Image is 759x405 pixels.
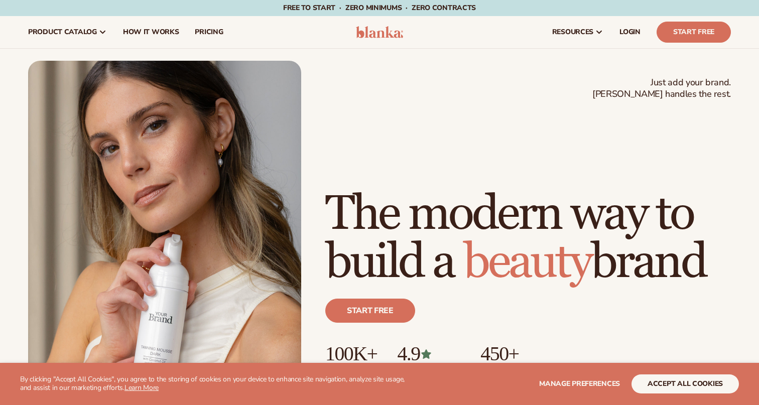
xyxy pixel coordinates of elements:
[539,374,620,393] button: Manage preferences
[124,383,159,392] a: Learn More
[20,16,115,48] a: product catalog
[592,77,731,100] span: Just add your brand. [PERSON_NAME] handles the rest.
[480,343,556,365] p: 450+
[28,28,97,36] span: product catalog
[187,16,231,48] a: pricing
[619,28,641,36] span: LOGIN
[325,190,731,287] h1: The modern way to build a brand
[356,26,404,38] img: logo
[552,28,593,36] span: resources
[115,16,187,48] a: How It Works
[325,299,415,323] a: Start free
[539,379,620,388] span: Manage preferences
[397,343,460,365] p: 4.9
[28,61,301,405] img: Female holding tanning mousse.
[195,28,223,36] span: pricing
[463,233,591,292] span: beauty
[123,28,179,36] span: How It Works
[544,16,611,48] a: resources
[325,343,377,365] p: 100K+
[20,375,412,392] p: By clicking "Accept All Cookies", you agree to the storing of cookies on your device to enhance s...
[631,374,739,393] button: accept all cookies
[283,3,476,13] span: Free to start · ZERO minimums · ZERO contracts
[611,16,649,48] a: LOGIN
[657,22,731,43] a: Start Free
